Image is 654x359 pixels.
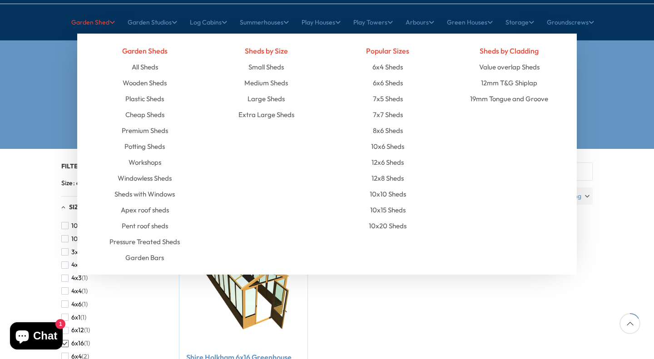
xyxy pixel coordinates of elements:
[373,123,403,138] a: 8x6 Sheds
[71,326,84,334] span: 6x12
[61,178,76,188] span: Size
[121,202,169,218] a: Apex roof sheds
[114,186,175,202] a: Sheds with Windows
[373,75,403,91] a: 6x6 Sheds
[61,246,88,259] button: 3x2
[371,138,404,154] a: 10x6 Sheds
[373,107,403,123] a: 7x7 Sheds
[406,11,434,34] a: Arbours
[248,91,285,107] a: Large Sheds
[61,324,90,337] button: 6x12
[238,107,294,123] a: Extra Large Sheds
[82,274,88,282] span: (1)
[372,154,404,170] a: 12x6 Sheds
[481,75,537,91] a: 12mm T&G Shiplap
[61,285,88,298] button: 4x4
[71,339,84,347] span: 6x16
[82,300,88,308] span: (1)
[456,43,564,59] h4: Sheds by Cladding
[370,202,406,218] a: 10x15 Sheds
[179,217,307,345] img: Shire Holkham 6x16 Greenhouse - Best Shed
[447,11,493,34] a: Green Houses
[372,170,404,186] a: 12x8 Sheds
[69,203,83,211] span: Size
[213,43,321,59] h4: Sheds by Size
[71,248,82,256] span: 3x2
[505,11,534,34] a: Storage
[370,186,406,202] a: 10x10 Sheds
[190,11,227,34] a: Log Cabins
[84,339,90,347] span: (1)
[71,300,82,308] span: 4x6
[71,222,87,230] span: 10x10
[82,287,88,295] span: (1)
[132,59,158,75] a: All Sheds
[128,11,177,34] a: Garden Studios
[373,91,403,107] a: 7x5 Sheds
[61,219,93,232] button: 10x10
[71,314,80,321] span: 6x1
[80,314,86,321] span: (1)
[71,11,115,34] a: Garden Shed
[123,75,167,91] a: Wooden Sheds
[372,59,403,75] a: 6x4 Sheds
[7,322,65,352] inbox-online-store-chat: Shopify online store chat
[302,11,341,34] a: Play Houses
[470,91,548,107] a: 19mm Tongue and Groove
[369,218,406,234] a: 10x20 Sheds
[71,261,80,269] span: 4x1
[353,11,393,34] a: Play Towers
[240,11,289,34] a: Summerhouses
[122,218,168,234] a: Pent roof sheds
[334,43,442,59] h4: Popular Sizes
[71,235,84,243] span: 10x6
[109,234,180,250] a: Pressure Treated Sheds
[61,162,92,170] span: Filter By
[122,123,168,138] a: Premium Sheds
[84,326,90,334] span: (1)
[125,91,164,107] a: Plastic Sheds
[124,138,165,154] a: Potting Sheds
[118,170,172,186] a: Windowless Sheds
[244,75,288,91] a: Medium Sheds
[61,232,92,246] button: 10x6
[61,271,88,285] button: 4x3
[61,311,86,324] button: 6x1
[61,337,90,350] button: 6x16
[71,274,82,282] span: 4x3
[125,107,164,123] a: Cheap Sheds
[248,59,284,75] a: Small Sheds
[71,287,82,295] span: 4x4
[125,250,164,266] a: Garden Bars
[61,258,86,271] button: 4x1
[76,179,89,187] span: 6x16
[91,43,199,59] h4: Garden Sheds
[61,298,88,311] button: 4x6
[479,59,540,75] a: Value overlap Sheds
[547,11,594,34] a: Groundscrews
[129,154,161,170] a: Workshops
